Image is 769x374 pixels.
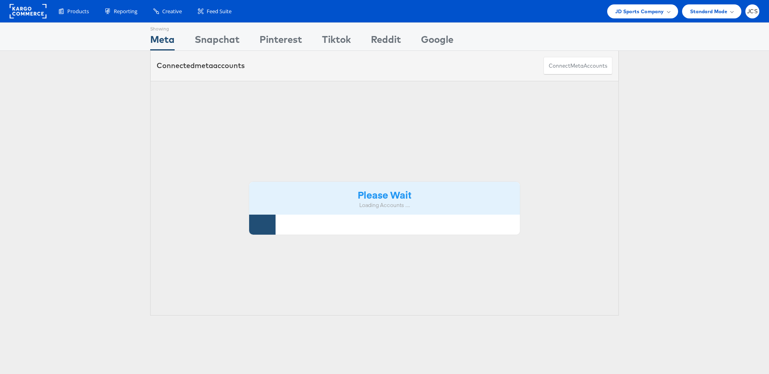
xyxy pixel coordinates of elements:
div: Showing [150,23,175,32]
span: Standard Mode [690,7,727,16]
div: Tiktok [322,32,351,50]
span: Creative [162,8,182,15]
div: Loading Accounts .... [255,201,514,209]
div: Pinterest [260,32,302,50]
span: Reporting [114,8,137,15]
div: Connected accounts [157,60,245,71]
div: Snapchat [195,32,240,50]
div: Reddit [371,32,401,50]
span: JD Sports Company [615,7,664,16]
span: JCS [747,9,758,14]
span: Products [67,8,89,15]
span: Feed Suite [207,8,232,15]
strong: Please Wait [358,188,411,201]
span: meta [570,62,584,70]
div: Google [421,32,453,50]
span: meta [195,61,213,70]
button: ConnectmetaAccounts [544,57,612,75]
div: Meta [150,32,175,50]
